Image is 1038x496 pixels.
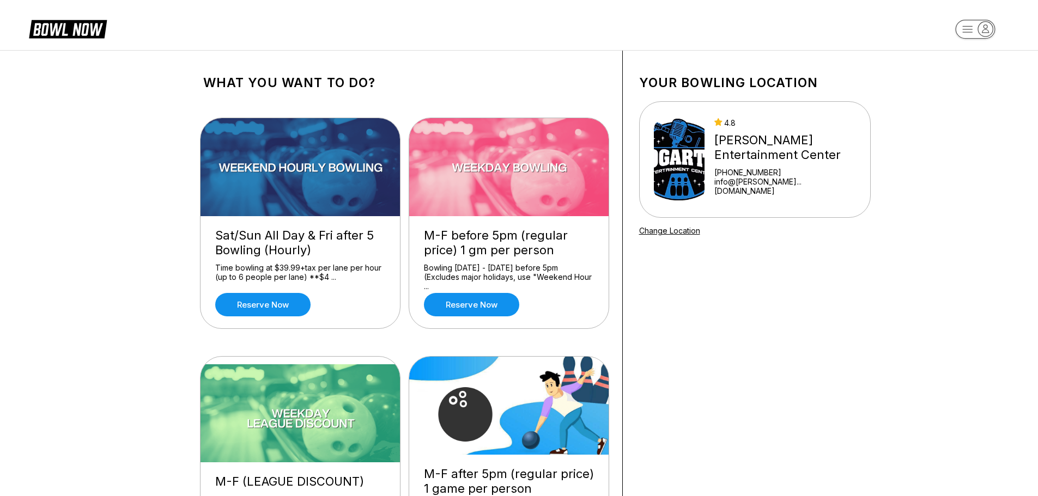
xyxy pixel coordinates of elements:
a: info@[PERSON_NAME]...[DOMAIN_NAME] [714,177,856,195]
img: M-F before 5pm (regular price) 1 gm per person [409,118,610,216]
div: Sat/Sun All Day & Fri after 5 Bowling (Hourly) [215,228,385,258]
img: Sat/Sun All Day & Fri after 5 Bowling (Hourly) [201,118,401,216]
div: 4.8 [714,118,856,127]
div: M-F (LEAGUE DISCOUNT) [215,474,385,489]
div: [PERSON_NAME] Entertainment Center [714,133,856,162]
a: Change Location [639,226,700,235]
a: Reserve now [424,293,519,316]
div: Bowling [DATE] - [DATE] before 5pm (Excludes major holidays, use "Weekend Hour ... [424,263,594,282]
img: Bogart's Entertainment Center [654,119,705,200]
img: M-F (LEAGUE DISCOUNT) [201,364,401,462]
img: M-F after 5pm (regular price) 1 game per person [409,357,610,455]
div: [PHONE_NUMBER] [714,168,856,177]
div: M-F before 5pm (regular price) 1 gm per person [424,228,594,258]
h1: Your bowling location [639,75,871,90]
a: Reserve now [215,293,311,316]
div: Time bowling at $39.99+tax per lane per hour (up to 6 people per lane) **$4 ... [215,263,385,282]
h1: What you want to do? [203,75,606,90]
div: M-F after 5pm (regular price) 1 game per person [424,467,594,496]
